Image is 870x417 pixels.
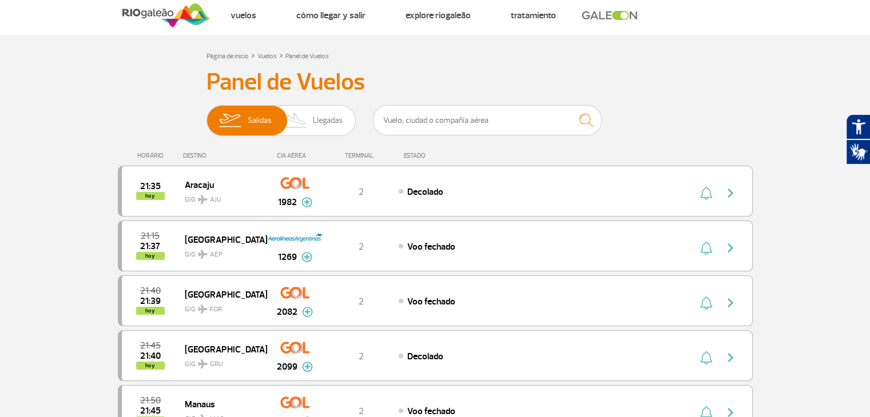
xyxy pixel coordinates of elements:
[511,10,556,21] a: Tratamiento
[198,195,208,204] img: destiny_airplane.svg
[301,197,312,207] img: mais-info-painel-voo.svg
[278,195,297,209] span: 1982
[359,351,364,362] span: 2
[185,189,258,205] span: GIG
[324,152,398,159] div: TERMINAL
[302,362,313,372] img: mais-info-painel-voo.svg
[206,52,249,61] a: Página de inicio
[724,186,737,200] img: seta-direita-painel-voo.svg
[302,307,313,317] img: mais-info-painel-voo.svg
[278,250,297,264] span: 1269
[251,49,255,62] a: >
[141,232,160,240] span: 2025-10-01 21:15:00
[248,106,272,135] span: Salidas
[407,296,455,307] span: Voo fechado
[407,241,455,252] span: Voo fechado
[257,52,277,61] a: Vuelos
[198,250,208,259] img: destiny_airplane.svg
[407,406,455,417] span: Voo fechado
[210,359,223,370] span: GRU
[185,243,258,260] span: GIG
[267,152,324,159] div: CIA AÉREA
[140,352,161,360] span: 2025-10-01 21:40:00
[183,152,267,159] div: DESTINO
[277,360,297,374] span: 2099
[136,192,165,200] span: hoy
[136,252,165,260] span: hoy
[846,139,870,165] button: Abrir tradutor de língua de sinais.
[140,287,161,295] span: 2025-10-01 21:40:00
[121,152,184,159] div: HORÁRIO
[407,186,443,198] span: Decolado
[313,106,343,135] span: Llegadas
[198,359,208,368] img: destiny_airplane.svg
[136,362,165,370] span: hoy
[279,49,283,62] a: >
[359,241,364,252] span: 2
[700,351,712,364] img: sino-painel-voo.svg
[724,241,737,255] img: seta-direita-painel-voo.svg
[231,10,256,21] a: Vuelos
[406,10,471,21] a: Explore RIOgaleão
[846,114,870,165] div: Plugin de acessibilidade da Hand Talk.
[140,182,161,190] span: 2025-10-01 21:35:00
[136,307,165,315] span: hoy
[212,106,248,135] img: slider-embarque
[700,241,712,255] img: sino-painel-voo.svg
[277,305,297,319] span: 2082
[407,351,443,362] span: Decolado
[185,287,258,302] span: [GEOGRAPHIC_DATA]
[359,406,364,417] span: 2
[398,152,491,159] div: ESTADO
[185,298,258,315] span: GIG
[724,296,737,310] img: seta-direita-painel-voo.svg
[359,186,364,198] span: 2
[206,68,664,97] h3: Panel de Vuelos
[700,186,712,200] img: sino-painel-voo.svg
[198,304,208,314] img: destiny_airplane.svg
[373,105,602,135] input: Vuelo, ciudad o compañía aérea
[185,232,258,247] span: [GEOGRAPHIC_DATA]
[140,342,161,350] span: 2025-10-01 21:45:00
[140,396,161,404] span: 2025-10-01 21:50:00
[301,252,312,262] img: mais-info-painel-voo.svg
[285,52,329,61] a: Panel de Vuelos
[280,106,313,135] img: slider-desembarque
[185,342,258,356] span: [GEOGRAPHIC_DATA]
[140,242,160,250] span: 2025-10-01 21:37:00
[700,296,712,310] img: sino-painel-voo.svg
[140,297,161,305] span: 2025-10-01 21:39:00
[210,250,223,260] span: AEP
[359,296,364,307] span: 2
[140,407,161,415] span: 2025-10-01 21:45:00
[185,396,258,411] span: Manaus
[210,195,221,205] span: AJU
[296,10,366,21] a: Cómo llegar y salir
[724,351,737,364] img: seta-direita-painel-voo.svg
[846,114,870,139] button: Abrir recursos assistivos.
[185,177,258,192] span: Aracaju
[185,353,258,370] span: GIG
[210,304,222,315] span: FOR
